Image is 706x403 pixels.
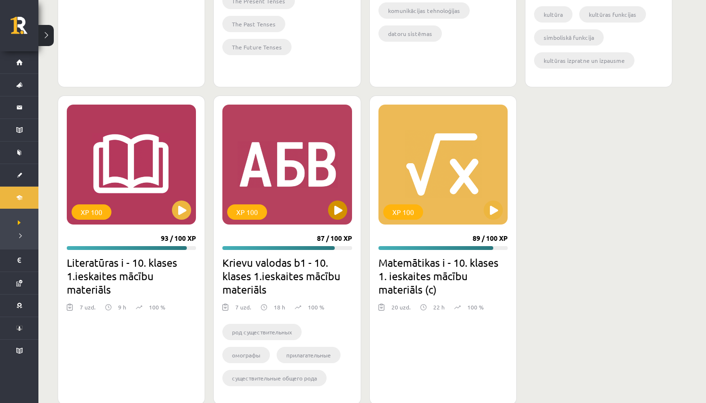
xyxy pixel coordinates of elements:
[222,347,270,363] li: омографы
[534,52,634,69] li: kultūras izpratne un izpausme
[80,303,96,317] div: 7 uzd.
[222,39,292,55] li: The Future Tenses
[67,256,196,296] h2: Literatūras i - 10. klases 1.ieskaites mācību materiāls
[72,204,111,220] div: XP 100
[277,347,341,363] li: прилагательные
[534,6,572,23] li: kultūra
[222,370,327,386] li: существительные общего рода
[222,256,352,296] h2: Krievu valodas b1 - 10. klases 1.ieskaites mācību materiāls
[579,6,646,23] li: kultūras funkcijas
[308,303,324,311] p: 100 %
[378,256,508,296] h2: Matemātikas i - 10. klases 1. ieskaites mācību materiāls (c)
[391,303,411,317] div: 20 uzd.
[433,303,445,311] p: 22 h
[534,29,604,46] li: simboliskā funkcija
[383,204,423,220] div: XP 100
[274,303,285,311] p: 18 h
[467,303,484,311] p: 100 %
[222,16,285,32] li: The Past Tenses
[378,2,470,19] li: komunikācijas tehnoloģijas
[378,25,442,42] li: datoru sistēmas
[222,324,302,340] li: род существительных
[235,303,251,317] div: 7 uzd.
[11,17,38,41] a: Rīgas 1. Tālmācības vidusskola
[227,204,267,220] div: XP 100
[118,303,126,311] p: 9 h
[149,303,165,311] p: 100 %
